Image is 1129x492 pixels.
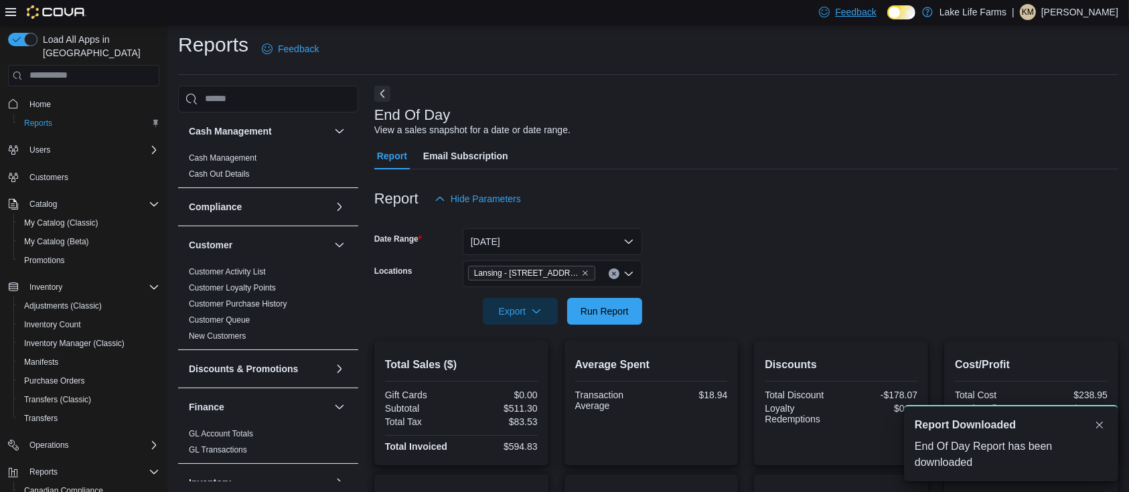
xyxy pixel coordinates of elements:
[3,94,165,114] button: Home
[3,463,165,481] button: Reports
[189,331,246,341] a: New Customers
[374,266,412,276] label: Locations
[19,354,159,370] span: Manifests
[463,228,642,255] button: [DATE]
[189,200,329,214] button: Compliance
[19,373,159,389] span: Purchase Orders
[24,118,52,129] span: Reports
[189,238,232,252] h3: Customer
[178,264,358,349] div: Customer
[331,361,348,377] button: Discounts & Promotions
[189,125,329,138] button: Cash Management
[24,376,85,386] span: Purchase Orders
[464,416,538,427] div: $83.53
[915,438,1108,471] div: End Of Day Report has been downloaded
[189,476,231,489] h3: Inventory
[19,215,104,231] a: My Catalog (Classic)
[24,169,159,185] span: Customers
[178,426,358,463] div: Finance
[29,145,50,155] span: Users
[19,215,159,231] span: My Catalog (Classic)
[29,199,57,210] span: Catalog
[19,317,159,333] span: Inventory Count
[19,298,107,314] a: Adjustments (Classic)
[24,142,56,158] button: Users
[29,440,69,450] span: Operations
[24,96,56,112] a: Home
[24,338,125,349] span: Inventory Manager (Classic)
[474,266,579,280] span: Lansing - [STREET_ADDRESS][US_STATE]
[13,315,165,334] button: Inventory Count
[189,444,247,455] span: GL Transactions
[331,237,348,253] button: Customer
[189,125,272,138] h3: Cash Management
[385,403,459,414] div: Subtotal
[24,279,159,295] span: Inventory
[13,214,165,232] button: My Catalog (Classic)
[581,269,589,277] button: Remove Lansing - 2617 E Michigan Avenue from selection in this group
[915,417,1108,433] div: Notification
[3,167,165,187] button: Customers
[3,141,165,159] button: Users
[189,169,250,179] a: Cash Out Details
[19,392,96,408] a: Transfers (Classic)
[19,410,63,426] a: Transfers
[19,298,159,314] span: Adjustments (Classic)
[189,428,253,439] span: GL Account Totals
[29,172,68,183] span: Customers
[13,353,165,372] button: Manifests
[464,390,538,400] div: $0.00
[189,267,266,276] a: Customer Activity List
[19,234,94,250] a: My Catalog (Beta)
[377,143,407,169] span: Report
[429,185,526,212] button: Hide Parameters
[189,362,298,376] h3: Discounts & Promotions
[468,266,595,280] span: Lansing - 2617 E Michigan Avenue
[24,279,68,295] button: Inventory
[464,403,538,414] div: $511.30
[451,192,521,206] span: Hide Parameters
[189,266,266,277] span: Customer Activity List
[939,4,1006,20] p: Lake Life Farms
[178,150,358,187] div: Cash Management
[1012,4,1014,20] p: |
[13,297,165,315] button: Adjustments (Classic)
[385,416,459,427] div: Total Tax
[24,255,65,266] span: Promotions
[189,153,256,163] span: Cash Management
[374,191,419,207] h3: Report
[29,467,58,477] span: Reports
[189,400,329,414] button: Finance
[27,5,86,19] img: Cova
[256,35,324,62] a: Feedback
[1020,4,1036,20] div: Kevin Morris Jr
[19,115,159,131] span: Reports
[1022,4,1034,20] span: KM
[1092,417,1108,433] button: Dismiss toast
[581,305,629,318] span: Run Report
[19,392,159,408] span: Transfers (Classic)
[13,232,165,251] button: My Catalog (Beta)
[24,169,74,185] a: Customers
[385,441,447,452] strong: Total Invoiced
[24,218,98,228] span: My Catalog (Classic)
[915,417,1016,433] span: Report Downloaded
[189,315,250,325] span: Customer Queue
[765,390,838,400] div: Total Discount
[844,390,917,400] div: -$178.07
[374,107,451,123] h3: End Of Day
[24,236,89,247] span: My Catalog (Beta)
[24,464,159,480] span: Reports
[374,86,390,102] button: Next
[464,441,538,452] div: $594.83
[835,5,876,19] span: Feedback
[1041,4,1118,20] p: [PERSON_NAME]
[189,429,253,438] a: GL Account Totals
[3,278,165,297] button: Inventory
[29,99,51,110] span: Home
[29,282,62,293] span: Inventory
[189,299,287,309] span: Customer Purchase History
[24,196,62,212] button: Catalog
